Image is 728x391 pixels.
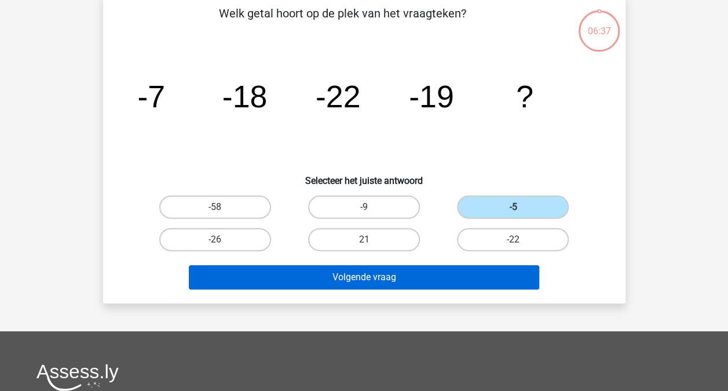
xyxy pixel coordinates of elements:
[409,79,454,114] tspan: -19
[137,79,165,114] tspan: -7
[222,79,267,114] tspan: -18
[189,265,539,289] button: Volgende vraag
[159,195,271,219] label: -58
[315,79,360,114] tspan: -22
[457,228,569,251] label: -22
[516,79,533,114] tspan: ?
[36,364,119,391] img: Assessly logo
[122,5,564,39] p: Welk getal hoort op de plek van het vraagteken?
[122,166,607,186] h6: Selecteer het juiste antwoord
[308,228,420,251] label: 21
[159,228,271,251] label: -26
[457,195,569,219] label: -5
[308,195,420,219] label: -9
[577,9,621,38] div: 06:37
